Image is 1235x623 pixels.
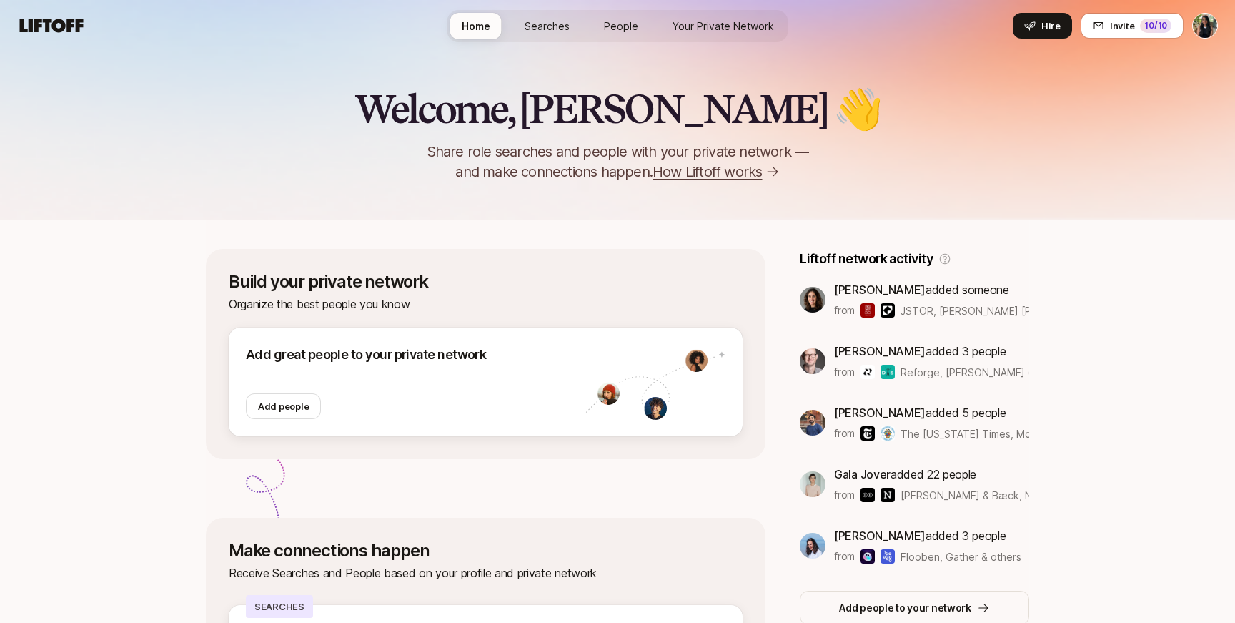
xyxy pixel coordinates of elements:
p: Searches [246,595,313,618]
span: [PERSON_NAME] & Bæck, Nordkapp & others [901,489,1116,501]
button: Add people [246,393,321,419]
img: 38265413_5a66_4abc_b3e5_8d96d609e730.jpg [800,348,825,374]
img: Gather [881,549,895,564]
img: ACg8ocKhcGRvChYzWN2dihFRyxedT7mU-5ndcsMXykEoNcm4V62MVdan=s160-c [800,471,825,497]
a: Searches [513,13,581,39]
img: Darby Smart (acquired) [881,365,895,379]
a: Your Private Network [661,13,785,39]
p: Add people to your network [839,599,971,617]
p: Add great people to your private network [246,345,585,365]
p: added 3 people [834,342,1029,360]
span: [PERSON_NAME] [834,529,926,543]
img: Yesha Shah [1193,14,1217,38]
span: Flooben, Gather & others [901,549,1021,564]
img: The New York Times [860,426,875,441]
img: JSTOR [860,303,875,318]
p: from [834,425,855,442]
img: Montgomery County Government [881,426,895,441]
span: Reforge, [PERSON_NAME] (acquired) & others [901,366,1121,378]
span: [PERSON_NAME] [834,283,926,297]
img: Nordkapp [881,488,895,502]
button: Yesha Shah [1192,13,1218,39]
p: added 22 people [834,465,1029,484]
img: Flooben [860,549,875,564]
p: added 3 people [834,526,1021,545]
p: Organize the best people you know [229,295,743,313]
p: added someone [834,280,1029,299]
img: Reforge [860,365,875,379]
span: Invite [1110,19,1134,33]
p: added 5 people [834,403,1029,422]
p: from [834,302,855,319]
span: How Liftoff works [653,162,762,182]
span: Searches [525,19,570,34]
span: JSTOR, [PERSON_NAME] [PERSON_NAME] & others [901,303,1029,318]
button: Hire [1013,13,1072,39]
span: Hire [1041,19,1061,33]
span: Home [462,19,490,34]
p: Make connections happen [229,541,743,561]
p: Build your private network [229,272,743,292]
img: avatar-2.png [685,349,708,372]
span: [PERSON_NAME] [834,344,926,358]
button: Invite10/10 [1081,13,1184,39]
p: Liftoff network activity [800,249,933,269]
a: How Liftoff works [653,162,779,182]
img: man-with-curly-hair.png [644,397,667,420]
img: 3b21b1e9_db0a_4655_a67f_ab9b1489a185.jpg [800,533,825,559]
p: from [834,548,855,565]
img: 31e8ed0a_bd71_4ca8_9ff0_49068a3c665d.jpg [800,287,825,313]
div: 10 /10 [1140,19,1171,33]
span: [PERSON_NAME] [834,406,926,420]
a: Home [450,13,502,39]
p: Receive Searches and People based on your profile and private network [229,564,743,582]
h2: Welcome, [PERSON_NAME] 👋 [354,87,881,130]
span: The [US_STATE] Times, Montgomery County Government & others [901,428,1219,440]
span: People [604,19,638,34]
img: avatar-1.png [597,382,620,405]
img: Bakken & Bæck [860,488,875,502]
p: from [834,363,855,381]
p: Share role searches and people with your private network — and make connections happen. [403,142,832,182]
img: 3785a297_2d77_49bb_b1b2_1ca268eb9c7e.jpg [800,410,825,436]
p: from [834,486,855,504]
span: Your Private Network [673,19,774,34]
img: Kleiner Perkins [881,303,895,318]
span: Gala Jover [834,467,891,481]
a: People [592,13,650,39]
